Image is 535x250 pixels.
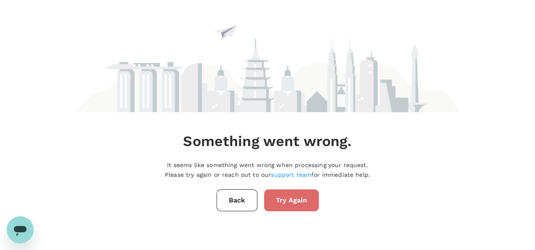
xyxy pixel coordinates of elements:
h4: Something went wrong. [183,133,352,150]
p: It seems like something went wrong when processing your request. Please try again or reach out to... [165,160,370,179]
button: Try Again [264,189,319,211]
iframe: Button to launch messaging window [7,216,34,243]
button: Back [217,189,257,211]
a: support team [271,171,311,178]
